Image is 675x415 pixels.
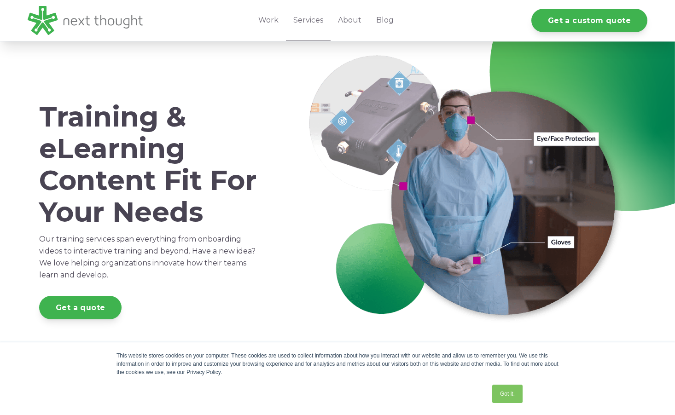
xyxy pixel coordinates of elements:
div: This website stores cookies on your computer. These cookies are used to collect information about... [116,352,559,376]
span: Our training services span everything from onboarding videos to interactive training and beyond. ... [39,235,256,279]
a: Got it. [492,385,523,403]
span: Training & eLearning Content Fit For Your Needs [39,100,257,229]
a: Get a custom quote [531,9,647,32]
img: LG - NextThought Logo [28,6,143,35]
img: Services [309,55,631,329]
a: Get a quote [39,296,122,319]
